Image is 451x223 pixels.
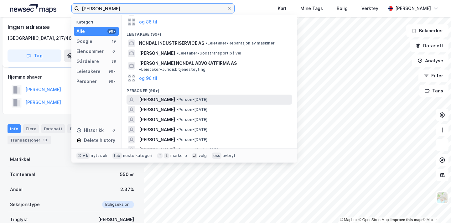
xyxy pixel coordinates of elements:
div: nytt søk [91,153,107,158]
div: Gårdeiere [76,58,99,65]
button: Datasett [410,39,448,52]
iframe: Chat Widget [420,193,451,223]
span: [PERSON_NAME] [139,116,175,123]
div: 10 [42,137,48,143]
div: Delete history [84,137,115,144]
button: Bokmerker [406,24,448,37]
div: esc [212,153,222,159]
div: 99+ [107,79,116,84]
div: Historikk [76,127,104,134]
div: 19 [111,39,116,44]
span: Leietaker • Reparasjon av maskiner [205,41,275,46]
div: Bolig [337,5,348,12]
a: Improve this map [391,218,422,222]
div: 2.37% [120,186,134,193]
span: • [176,147,178,152]
input: Søk på adresse, matrikkel, gårdeiere, leietakere eller personer [79,4,227,13]
div: Alle [76,28,85,35]
div: 550 ㎡ [120,171,134,178]
div: avbryt [223,153,236,158]
div: velg [199,153,207,158]
div: neste kategori [123,153,153,158]
div: Kontrollprogram for chat [420,193,451,223]
div: Eiendommer [76,48,104,55]
img: logo.a4113a55bc3d86da70a041830d287a7e.svg [10,4,56,13]
span: [PERSON_NAME] [139,96,175,103]
div: Matrikkel [10,156,30,163]
span: • [176,127,178,132]
div: Datasett [41,124,65,133]
button: Filter [418,70,448,82]
span: [PERSON_NAME] [139,146,175,153]
div: 0 [111,128,116,133]
div: Info [8,124,21,133]
div: [GEOGRAPHIC_DATA], 217/460/0/5 [8,34,84,42]
div: markere [170,153,187,158]
div: Mine Tags [300,5,323,12]
button: Tag [8,49,61,62]
div: Kategori [76,20,119,24]
span: Leietaker • Juridisk tjenesteyting [139,67,205,72]
div: 0 [111,49,116,54]
span: [PERSON_NAME] [139,136,175,143]
button: Tags [419,85,448,97]
button: Analyse [412,54,448,67]
div: Personer [76,78,97,85]
span: • [139,67,141,72]
button: og 96 til [139,75,157,82]
div: 99+ [107,69,116,74]
span: • [176,97,178,102]
span: Person • [DATE] [176,107,207,112]
div: Tomteareal [10,171,35,178]
a: OpenStreetMap [359,218,389,222]
span: Person • 18. okt. 1959 [176,147,219,152]
div: 99+ [107,29,116,34]
div: Leietakere [76,68,101,75]
div: Hjemmelshaver [8,73,136,81]
div: Verktøy [361,5,378,12]
span: NONDAL INDUSTRISERVICE AS [139,39,204,47]
div: Seksjonstype [10,201,40,208]
span: Person • [DATE] [176,137,207,142]
div: Personer (99+) [122,83,297,95]
span: [PERSON_NAME] [139,126,175,133]
div: Andel [10,186,23,193]
span: Person • [DATE] [176,127,207,132]
div: Eiere [23,124,39,133]
span: • [176,117,178,122]
div: tab [112,153,122,159]
div: [PERSON_NAME] [395,5,431,12]
span: [PERSON_NAME] NONDAL ADVOKATFIRMA AS [139,60,237,67]
div: Ingen adresse [8,22,51,32]
span: Person • [DATE] [176,97,207,102]
div: Kart [278,5,287,12]
div: ⌘ + k [76,153,90,159]
div: Google [76,38,92,45]
div: 89 [111,59,116,64]
div: Transaksjoner [8,136,51,144]
span: • [176,107,178,112]
img: Z [436,192,448,204]
div: Bygg [67,124,83,133]
a: Mapbox [340,218,357,222]
div: Leietakere (99+) [122,27,297,38]
span: • [176,51,178,55]
span: • [176,137,178,142]
span: • [205,41,207,45]
span: [PERSON_NAME] [139,106,175,113]
button: og 86 til [139,18,157,26]
span: Person • [DATE] [176,117,207,122]
span: [PERSON_NAME] [139,49,175,57]
span: Leietaker • Godstransport på vei [176,51,241,56]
